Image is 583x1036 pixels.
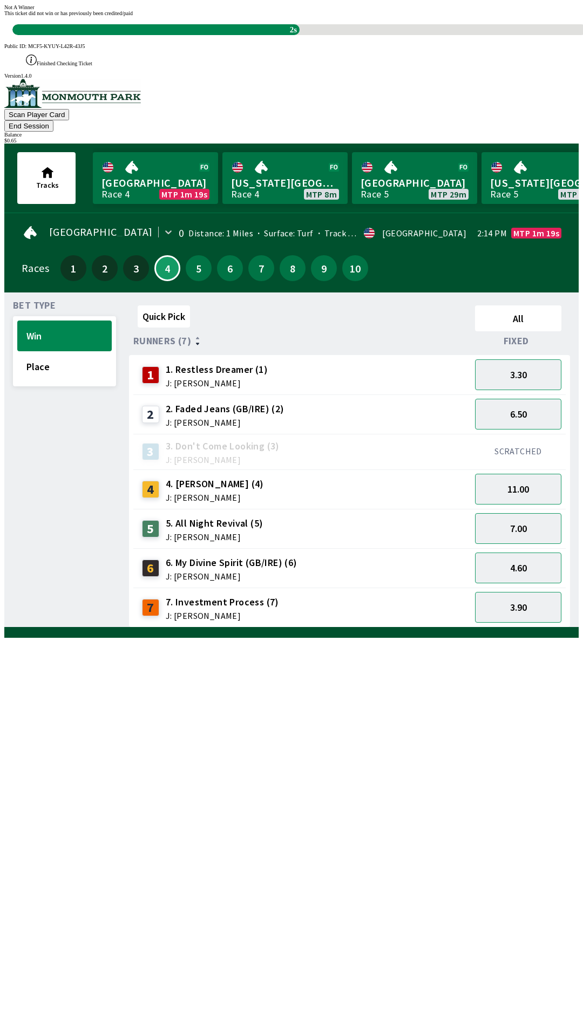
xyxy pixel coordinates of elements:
button: Quick Pick [138,305,190,328]
button: Win [17,321,112,351]
span: J: [PERSON_NAME] [166,379,268,387]
span: Fixed [504,337,529,345]
div: Race 5 [361,190,389,199]
span: 4. [PERSON_NAME] (4) [166,477,264,491]
div: Races [22,264,49,272]
span: 1 [63,264,84,272]
a: [US_STATE][GEOGRAPHIC_DATA]Race 4MTP 8m [222,152,348,204]
button: 4.60 [475,553,561,583]
span: MTP 29m [431,190,466,199]
div: 3 [142,443,159,460]
span: Runners (7) [133,337,191,345]
span: 2. Faded Jeans (GB/IRE) (2) [166,402,284,416]
span: 3. Don't Come Looking (3) [166,439,280,453]
button: 6.50 [475,399,561,430]
span: 2s [287,23,300,37]
span: Bet Type [13,301,56,310]
span: 8 [282,264,303,272]
span: J: [PERSON_NAME] [166,611,279,620]
div: 4 [142,481,159,498]
button: 5 [186,255,212,281]
span: [US_STATE][GEOGRAPHIC_DATA] [231,176,339,190]
span: [GEOGRAPHIC_DATA] [361,176,469,190]
button: All [475,305,561,331]
div: Version 1.4.0 [4,73,579,79]
span: 7 [251,264,272,272]
span: Place [26,360,103,373]
div: Race 4 [101,190,130,199]
button: 6 [217,255,243,281]
span: J: [PERSON_NAME] [166,493,264,502]
div: Race 4 [231,190,259,199]
span: J: [PERSON_NAME] [166,455,280,464]
span: 3.90 [510,601,527,614]
button: 7 [248,255,274,281]
button: 11.00 [475,474,561,505]
button: 1 [60,255,86,281]
span: 3 [126,264,146,272]
span: 6.50 [510,408,527,420]
span: 3.30 [510,369,527,381]
div: 1 [142,366,159,384]
button: Place [17,351,112,382]
span: Finished Checking Ticket [37,60,92,66]
span: Win [26,330,103,342]
button: 4 [154,255,180,281]
span: [GEOGRAPHIC_DATA] [101,176,209,190]
span: Track Condition: Firm [314,228,409,238]
span: MTP 1m 19s [161,190,207,199]
button: Tracks [17,152,76,204]
button: 2 [92,255,118,281]
div: Not A Winner [4,4,579,10]
div: Runners (7) [133,336,471,346]
span: All [480,312,557,325]
button: 10 [342,255,368,281]
span: MTP 8m [306,190,337,199]
span: J: [PERSON_NAME] [166,572,297,581]
span: 9 [314,264,334,272]
div: $ 0.65 [4,138,579,144]
div: Public ID: [4,43,579,49]
span: 10 [345,264,365,272]
div: Fixed [471,336,566,346]
span: 6. My Divine Spirit (GB/IRE) (6) [166,556,297,570]
div: Race 5 [490,190,518,199]
span: 1. Restless Dreamer (1) [166,363,268,377]
span: [GEOGRAPHIC_DATA] [49,228,153,236]
button: Scan Player Card [4,109,69,120]
div: 0 [179,229,184,237]
span: 2:14 PM [477,229,507,237]
div: 5 [142,520,159,537]
button: End Session [4,120,53,132]
span: Distance: 1 Miles [188,228,253,238]
span: Surface: Turf [253,228,314,238]
button: 7.00 [475,513,561,544]
span: J: [PERSON_NAME] [166,533,263,541]
button: 8 [280,255,306,281]
span: 7.00 [510,522,527,535]
div: 2 [142,406,159,423]
button: 3 [123,255,149,281]
span: Quick Pick [143,310,185,323]
div: Balance [4,132,579,138]
span: 4.60 [510,562,527,574]
span: MCF5-KYUY-L42R-43J5 [28,43,85,49]
a: [GEOGRAPHIC_DATA]Race 5MTP 29m [352,152,477,204]
button: 9 [311,255,337,281]
span: Tracks [36,180,59,190]
span: 2 [94,264,115,272]
span: J: [PERSON_NAME] [166,418,284,427]
span: 4 [158,265,177,271]
div: [GEOGRAPHIC_DATA] [382,229,466,237]
div: 7 [142,599,159,616]
a: [GEOGRAPHIC_DATA]Race 4MTP 1m 19s [93,152,218,204]
span: 6 [220,264,240,272]
button: 3.90 [475,592,561,623]
span: 5 [188,264,209,272]
div: 6 [142,560,159,577]
span: 11.00 [507,483,529,495]
span: 5. All Night Revival (5) [166,516,263,530]
span: MTP 1m 19s [513,229,559,237]
span: This ticket did not win or has previously been credited/paid [4,10,133,16]
button: 3.30 [475,359,561,390]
